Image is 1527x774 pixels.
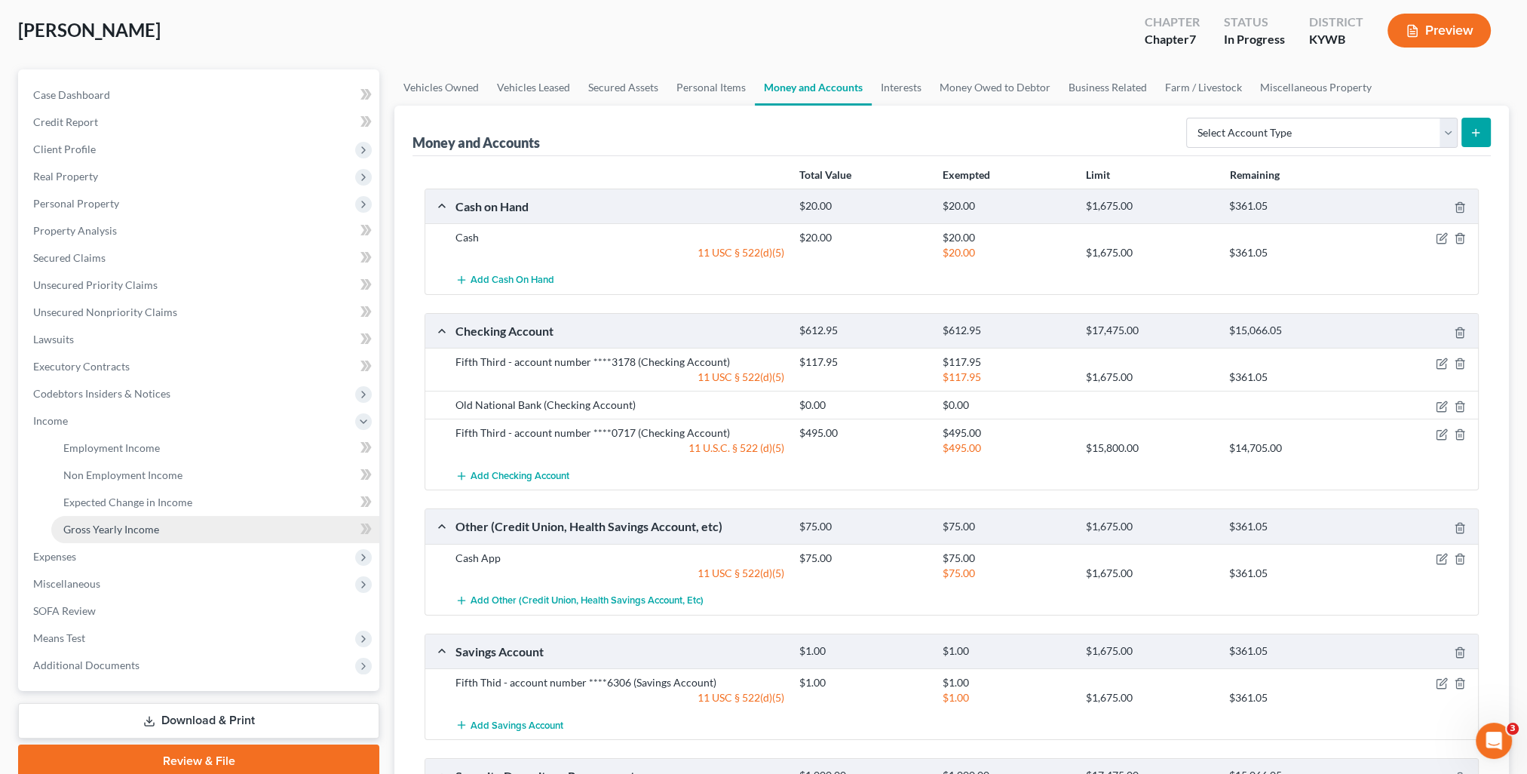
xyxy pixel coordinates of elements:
div: 11 USC § 522(d)(5) [448,566,792,581]
div: 11 USC § 522(d)(5) [448,690,792,705]
span: Unsecured Nonpriority Claims [33,306,177,318]
div: $75.00 [792,551,935,566]
div: $75.00 [935,520,1078,534]
div: $20.00 [935,199,1078,213]
a: Property Analysis [21,217,379,244]
a: Unsecured Priority Claims [21,272,379,299]
div: $495.00 [935,425,1078,441]
span: Case Dashboard [33,88,110,101]
div: $1,675.00 [1078,644,1222,659]
a: Lawsuits [21,326,379,353]
div: $117.95 [935,355,1078,370]
div: In Progress [1224,31,1285,48]
a: Expected Change in Income [51,489,379,516]
button: Add Checking Account [455,462,569,490]
span: Add Checking Account [471,470,569,482]
div: $0.00 [935,398,1078,413]
span: Personal Property [33,197,119,210]
div: Savings Account [448,643,792,659]
button: Add Cash on Hand [455,266,554,294]
strong: Total Value [799,168,851,181]
span: Gross Yearly Income [63,523,159,536]
a: Miscellaneous Property [1251,69,1381,106]
div: $14,705.00 [1222,441,1365,456]
div: $1.00 [935,690,1078,705]
div: $75.00 [935,551,1078,566]
div: $361.05 [1222,690,1365,705]
div: $17,475.00 [1078,324,1222,338]
div: $75.00 [935,566,1078,581]
span: Lawsuits [33,333,74,346]
div: $361.05 [1222,566,1365,581]
strong: Limit [1086,168,1110,181]
div: $20.00 [792,230,935,245]
span: Unsecured Priority Claims [33,278,158,291]
div: $20.00 [792,199,935,213]
div: Fifth Third - account number ****3178 (Checking Account) [448,355,792,370]
a: Vehicles Owned [394,69,488,106]
div: Money and Accounts [412,134,540,152]
div: Cash [448,230,792,245]
span: Credit Report [33,115,98,128]
span: Secured Claims [33,251,106,264]
span: Income [33,414,68,427]
div: $361.05 [1222,520,1365,534]
a: Download & Print [18,703,379,739]
div: $612.95 [792,324,935,338]
a: Business Related [1059,69,1156,106]
div: Chapter [1145,14,1200,31]
div: 11 USC § 522(d)(5) [448,245,792,260]
div: $0.00 [792,398,935,413]
div: $495.00 [935,441,1078,456]
div: $1,675.00 [1078,520,1222,534]
a: Money Owed to Debtor [931,69,1059,106]
span: 7 [1189,32,1196,46]
div: $117.95 [935,370,1078,385]
a: Gross Yearly Income [51,516,379,543]
a: Executory Contracts [21,353,379,380]
div: $612.95 [935,324,1078,338]
div: $1.00 [792,644,935,659]
span: Expenses [33,550,76,563]
span: Add Other (Credit Union, Health Savings Account, etc) [471,594,704,607]
div: Other (Credit Union, Health Savings Account, etc) [448,518,792,534]
span: Additional Documents [33,659,140,671]
div: $1,675.00 [1078,566,1222,581]
div: 11 U.S.C. § 522 (d)(5) [448,441,792,456]
button: Add Other (Credit Union, Health Savings Account, etc) [455,587,704,615]
a: Interests [872,69,931,106]
div: Cash on Hand [448,198,792,214]
span: 3 [1507,723,1519,735]
span: Real Property [33,170,98,183]
div: 11 USC § 522(d)(5) [448,370,792,385]
div: $1,675.00 [1078,370,1222,385]
div: $1,675.00 [1078,199,1222,213]
div: District [1309,14,1363,31]
div: $20.00 [935,230,1078,245]
div: Checking Account [448,323,792,339]
strong: Exempted [943,168,990,181]
span: Codebtors Insiders & Notices [33,387,170,400]
a: Personal Items [667,69,755,106]
div: Fifth Thid - account number ****6306 (Savings Account) [448,675,792,690]
a: Secured Assets [579,69,667,106]
a: Secured Claims [21,244,379,272]
span: Add Cash on Hand [471,275,554,287]
span: Client Profile [33,143,96,155]
div: $361.05 [1222,245,1365,260]
span: Property Analysis [33,224,117,237]
span: SOFA Review [33,604,96,617]
div: $20.00 [935,245,1078,260]
div: Chapter [1145,31,1200,48]
div: $117.95 [792,355,935,370]
strong: Remaining [1230,168,1280,181]
div: $15,066.05 [1222,324,1365,338]
div: $1,675.00 [1078,245,1222,260]
a: Non Employment Income [51,462,379,489]
button: Add Savings Account [455,711,563,739]
div: KYWB [1309,31,1363,48]
span: Employment Income [63,441,160,454]
a: Money and Accounts [755,69,872,106]
a: Credit Report [21,109,379,136]
div: Cash App [448,551,792,566]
